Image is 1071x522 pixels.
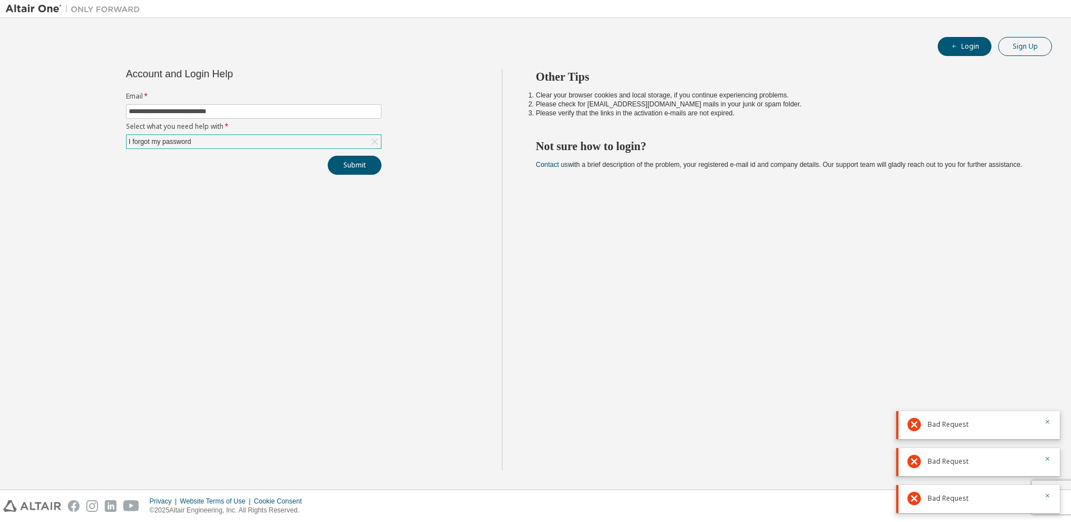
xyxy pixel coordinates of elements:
h2: Other Tips [536,69,1032,84]
p: © 2025 Altair Engineering, Inc. All Rights Reserved. [150,506,309,515]
button: Sign Up [998,37,1052,56]
label: Email [126,92,381,101]
h2: Not sure how to login? [536,139,1032,153]
div: Privacy [150,497,180,506]
div: Website Terms of Use [180,497,254,506]
li: Clear your browser cookies and local storage, if you continue experiencing problems. [536,91,1032,100]
img: instagram.svg [86,500,98,512]
img: Altair One [6,3,146,15]
li: Please verify that the links in the activation e-mails are not expired. [536,109,1032,118]
div: I forgot my password [127,135,381,148]
img: youtube.svg [123,500,139,512]
img: altair_logo.svg [3,500,61,512]
span: Bad Request [928,420,968,429]
span: with a brief description of the problem, your registered e-mail id and company details. Our suppo... [536,161,1022,169]
div: Account and Login Help [126,69,330,78]
img: linkedin.svg [105,500,117,512]
a: Contact us [536,161,568,169]
div: I forgot my password [127,136,193,148]
div: Cookie Consent [254,497,308,506]
span: Bad Request [928,494,968,503]
li: Please check for [EMAIL_ADDRESS][DOMAIN_NAME] mails in your junk or spam folder. [536,100,1032,109]
button: Submit [328,156,381,175]
button: Login [938,37,991,56]
img: facebook.svg [68,500,80,512]
span: Bad Request [928,457,968,466]
label: Select what you need help with [126,122,381,131]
